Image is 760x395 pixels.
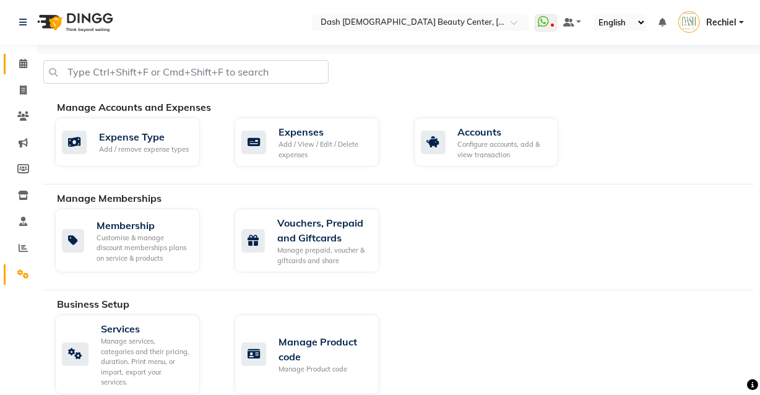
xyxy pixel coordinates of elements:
div: Customise & manage discount memberships plans on service & products [97,233,190,264]
div: Membership [97,218,190,233]
a: Manage Product codeManage Product code [235,315,395,394]
a: MembershipCustomise & manage discount memberships plans on service & products [55,209,216,272]
div: Manage Product code [279,364,369,375]
span: Rechiel [706,16,736,29]
div: Manage Product code [279,334,369,364]
div: Configure accounts, add & view transaction [458,139,549,160]
div: Add / View / Edit / Delete expenses [279,139,369,160]
div: Services [101,321,190,336]
img: Rechiel [678,11,700,33]
div: Manage services, categories and their pricing, duration. Print menu, or import, export your servi... [101,336,190,388]
div: Accounts [458,124,549,139]
div: Vouchers, Prepaid and Giftcards [277,215,369,245]
input: Type Ctrl+Shift+F or Cmd+Shift+F to search [43,60,329,84]
a: Vouchers, Prepaid and GiftcardsManage prepaid, voucher & giftcards and share [235,209,395,272]
div: Expenses [279,124,369,139]
a: Expense TypeAdd / remove expense types [55,118,216,167]
img: logo [32,5,116,40]
a: AccountsConfigure accounts, add & view transaction [414,118,575,167]
div: Expense Type [99,129,189,144]
a: ServicesManage services, categories and their pricing, duration. Print menu, or import, export yo... [55,315,216,394]
div: Manage prepaid, voucher & giftcards and share [277,245,369,266]
div: Add / remove expense types [99,144,189,155]
a: ExpensesAdd / View / Edit / Delete expenses [235,118,395,167]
